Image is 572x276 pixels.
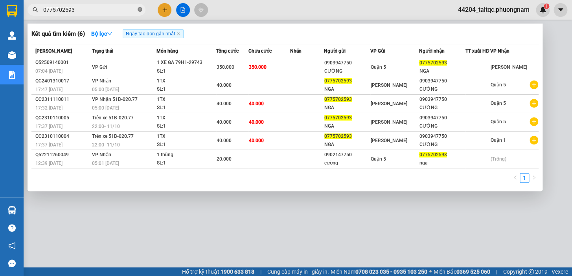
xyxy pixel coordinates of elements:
div: 1 XE GA 79H1-29743 [157,58,216,67]
div: nga [419,159,465,167]
div: 0903947750 [419,114,465,122]
div: 0903947750 [419,132,465,141]
img: warehouse-icon [8,31,16,40]
div: Q52211260049 [35,151,90,159]
span: 350.000 [217,64,234,70]
li: 1 [520,173,529,183]
span: Quận 5 [490,82,506,88]
span: [PERSON_NAME] [371,82,407,88]
span: VP Gửi [92,64,107,70]
span: [PERSON_NAME] [371,119,407,125]
div: 1TX [157,132,216,141]
div: QC2310110004 [35,132,90,141]
div: 0903947750 [324,59,370,67]
span: search [33,7,38,13]
span: Quận 5 [371,156,386,162]
input: Tìm tên, số ĐT hoặc mã đơn [43,5,136,14]
span: Quận 1 [490,137,506,143]
span: 12:39 [DATE] [35,161,63,166]
div: CƯỜNG [419,104,465,112]
span: 05:00 [DATE] [92,87,119,92]
div: SL: 1 [157,141,216,149]
span: 40.000 [217,119,232,125]
img: warehouse-icon [8,51,16,59]
span: 20.000 [217,156,232,162]
div: SL: 1 [157,159,216,168]
span: 350.000 [249,64,267,70]
span: 40.000 [217,82,232,88]
div: CƯỜNG [419,141,465,149]
span: 40.000 [249,138,264,143]
span: 17:47 [DATE] [35,87,63,92]
span: 0775702593 [324,78,352,84]
span: 0775702593 [324,133,352,139]
span: 17:37 [DATE] [35,142,63,148]
div: NGA [419,67,465,75]
span: Quận 5 [371,64,386,70]
span: left [513,175,517,180]
span: 07:04 [DATE] [35,68,63,74]
div: 1TX [157,77,216,86]
h3: Kết quả tìm kiếm ( 6 ) [31,30,85,38]
span: close-circle [138,6,142,14]
span: 17:32 [DATE] [35,105,63,111]
li: Next Page [529,173,539,183]
div: 0903947750 [419,77,465,85]
span: question-circle [8,224,16,232]
img: solution-icon [8,71,16,79]
span: Chưa cước [248,48,272,54]
div: NGA [324,122,370,130]
span: plus-circle [530,99,538,108]
span: 0775702593 [419,152,447,157]
div: SL: 1 [157,67,216,76]
div: cường [324,159,370,167]
span: 0775702593 [419,60,447,66]
div: CƯỜNG [419,85,465,93]
span: notification [8,242,16,249]
div: 0902147750 [324,151,370,159]
div: QC2311110011 [35,95,90,104]
span: 40.000 [217,101,232,106]
span: Quận 5 [490,119,506,124]
div: SL: 1 [157,85,216,94]
span: 05:01 [DATE] [92,161,119,166]
span: plus-circle [530,80,538,89]
span: Món hàng [156,48,178,54]
div: 1TX [157,95,216,104]
span: 40.000 [249,101,264,106]
img: logo-vxr [7,5,17,17]
span: VP Gửi [370,48,385,54]
span: Nhãn [290,48,301,54]
div: Q52509140001 [35,58,90,67]
div: 1 thùng [157,151,216,159]
span: Tổng cước [216,48,239,54]
span: [PERSON_NAME] [371,138,407,143]
span: Người nhận [419,48,444,54]
button: left [510,173,520,183]
div: NGA [324,141,370,149]
div: SL: 1 [157,104,216,112]
span: VP Nhận 51B-020.77 [92,97,138,102]
span: 40.000 [217,138,232,143]
div: CƯỜNG [324,67,370,75]
span: 0775702593 [324,97,352,102]
span: 40.000 [249,119,264,125]
span: Trạng thái [92,48,113,54]
span: right [532,175,536,180]
span: Ngày tạo đơn gần nhất [123,29,184,38]
div: 1TX [157,114,216,122]
span: plus-circle [530,117,538,126]
span: [PERSON_NAME] [490,64,527,70]
strong: Bộ lọc [91,31,112,37]
span: TT xuất HĐ [465,48,489,54]
span: 0775702593 [324,115,352,121]
div: QC2310110005 [35,114,90,122]
span: plus-circle [530,136,538,144]
span: [PERSON_NAME] [35,48,72,54]
div: 0903947750 [419,95,465,104]
a: 1 [520,174,529,182]
button: Bộ lọcdown [85,27,119,40]
span: down [107,31,112,37]
span: Trên xe 51B-020.77 [92,115,134,121]
span: (Trống) [490,156,506,162]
